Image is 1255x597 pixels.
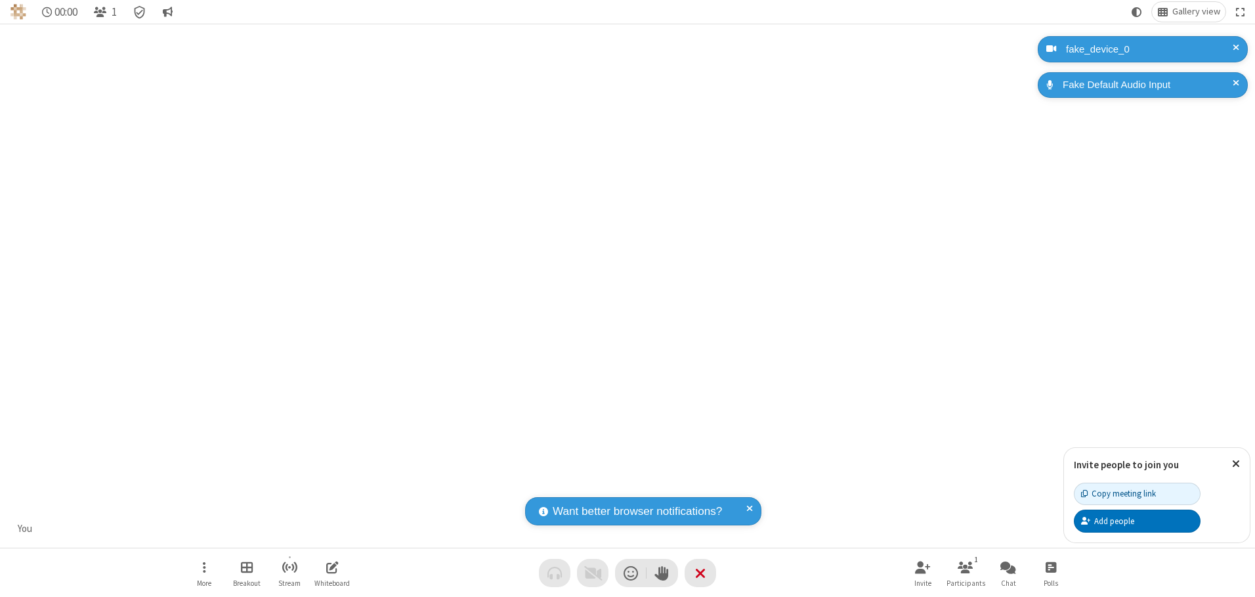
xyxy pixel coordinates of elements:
[685,559,716,587] button: End or leave meeting
[157,2,178,22] button: Conversation
[1031,554,1071,592] button: Open poll
[989,554,1028,592] button: Open chat
[553,503,722,520] span: Want better browser notifications?
[1061,42,1238,57] div: fake_device_0
[13,521,37,537] div: You
[577,559,608,587] button: Video
[127,2,152,22] div: Meeting details Encryption enabled
[615,559,647,587] button: Send a reaction
[947,579,985,587] span: Participants
[1222,448,1250,480] button: Close popover
[1001,579,1016,587] span: Chat
[903,554,943,592] button: Invite participants (Alt+I)
[278,579,301,587] span: Stream
[1074,483,1201,505] button: Copy meeting link
[227,554,266,592] button: Manage Breakout Rooms
[1074,510,1201,532] button: Add people
[270,554,309,592] button: Start streaming
[197,579,211,587] span: More
[647,559,678,587] button: Raise hand
[314,579,350,587] span: Whiteboard
[1081,487,1156,500] div: Copy meeting link
[233,579,261,587] span: Breakout
[946,554,985,592] button: Open participant list
[1126,2,1147,22] button: Using system theme
[1172,7,1220,17] span: Gallery view
[971,554,982,565] div: 1
[1231,2,1250,22] button: Fullscreen
[54,6,77,18] span: 00:00
[88,2,122,22] button: Open participant list
[1058,77,1238,93] div: Fake Default Audio Input
[914,579,931,587] span: Invite
[1074,458,1179,471] label: Invite people to join you
[312,554,352,592] button: Open shared whiteboard
[1044,579,1058,587] span: Polls
[539,559,570,587] button: Audio problem - check your Internet connection or call by phone
[37,2,83,22] div: Timer
[112,6,117,18] span: 1
[184,554,224,592] button: Open menu
[11,4,26,20] img: QA Selenium DO NOT DELETE OR CHANGE
[1152,2,1225,22] button: Change layout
